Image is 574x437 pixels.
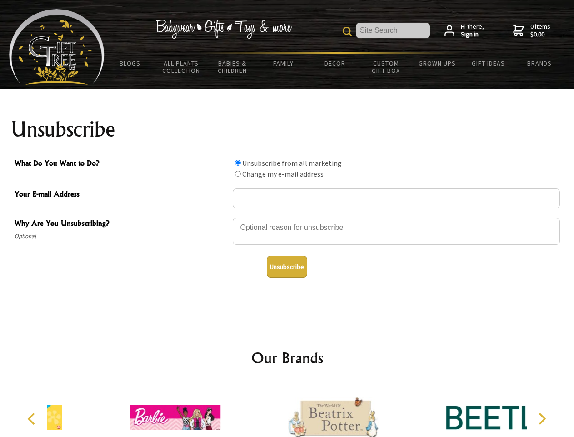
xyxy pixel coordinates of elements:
[267,256,307,278] button: Unsubscribe
[18,347,556,369] h2: Our Brands
[105,54,156,73] a: BLOGS
[461,23,484,39] span: Hi there,
[242,158,342,168] label: Unsubscribe from all marketing
[309,54,360,73] a: Decor
[15,218,228,231] span: Why Are You Unsubscribing?
[9,9,105,85] img: Babyware - Gifts - Toys and more...
[411,54,463,73] a: Grown Ups
[23,409,43,429] button: Previous
[233,188,560,208] input: Your E-mail Address
[11,118,564,140] h1: Unsubscribe
[530,30,550,39] strong: $0.00
[360,54,412,80] a: Custom Gift Box
[156,54,207,80] a: All Plants Collection
[15,158,228,171] span: What Do You Want to Do?
[444,23,484,39] a: Hi there,Sign in
[258,54,309,73] a: Family
[356,23,430,38] input: Site Search
[530,22,550,39] span: 0 items
[343,27,352,36] img: product search
[461,30,484,39] strong: Sign in
[15,188,228,202] span: Your E-mail Address
[463,54,514,73] a: Gift Ideas
[513,23,550,39] a: 0 items$0.00
[15,231,228,242] span: Optional
[532,409,552,429] button: Next
[514,54,565,73] a: Brands
[235,171,241,177] input: What Do You Want to Do?
[235,160,241,166] input: What Do You Want to Do?
[242,169,324,178] label: Change my e-mail address
[155,20,292,39] img: Babywear - Gifts - Toys & more
[207,54,258,80] a: Babies & Children
[233,218,560,245] textarea: Why Are You Unsubscribing?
